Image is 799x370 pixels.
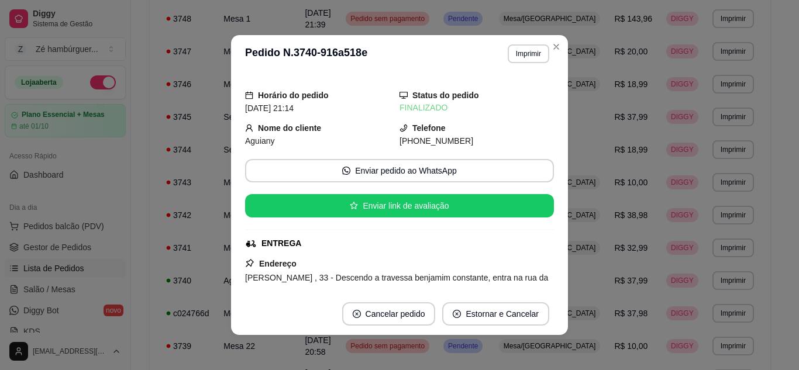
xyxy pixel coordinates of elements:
span: Aguiany [245,136,275,146]
span: star [350,202,358,210]
h3: Pedido N. 3740-916a518e [245,44,367,63]
strong: Nome do cliente [258,123,321,133]
span: [PERSON_NAME] , 33 - Descendo a travessa benjamim constante, entra na rua da panificadora mil e u... [245,273,548,310]
span: phone [399,124,408,132]
span: desktop [399,91,408,99]
span: user [245,124,253,132]
strong: Status do pedido [412,91,479,100]
span: calendar [245,91,253,99]
div: ENTREGA [261,237,301,250]
button: whats-appEnviar pedido ao WhatsApp [245,159,554,182]
strong: Horário do pedido [258,91,329,100]
button: starEnviar link de avaliação [245,194,554,217]
span: close-circle [353,310,361,318]
strong: Endereço [259,259,297,268]
button: close-circleEstornar e Cancelar [442,302,549,326]
button: Close [547,37,566,56]
button: close-circleCancelar pedido [342,302,436,326]
span: whats-app [342,167,350,175]
span: pushpin [245,258,254,268]
span: close-circle [453,310,461,318]
button: Imprimir [508,44,549,63]
span: [PHONE_NUMBER] [399,136,473,146]
div: FINALIZADO [399,102,554,114]
strong: Telefone [412,123,446,133]
span: [DATE] 21:14 [245,103,294,113]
